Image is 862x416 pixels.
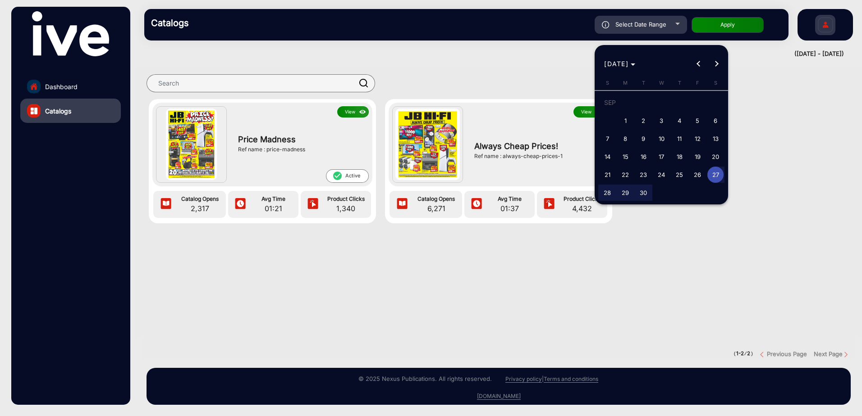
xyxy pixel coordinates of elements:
[634,166,652,184] button: September 23, 2025
[635,185,651,201] span: 30
[598,94,724,112] td: SEP
[706,166,724,184] button: September 27, 2025
[670,112,688,130] button: September 4, 2025
[599,185,615,201] span: 28
[706,130,724,148] button: September 13, 2025
[707,113,724,129] span: 6
[670,166,688,184] button: September 25, 2025
[678,80,681,86] span: T
[652,112,670,130] button: September 3, 2025
[599,149,615,165] span: 14
[635,149,651,165] span: 16
[599,167,615,183] span: 21
[707,131,724,147] span: 13
[616,148,634,166] button: September 15, 2025
[598,130,616,148] button: September 7, 2025
[635,131,651,147] span: 9
[598,166,616,184] button: September 21, 2025
[706,148,724,166] button: September 20, 2025
[688,166,706,184] button: September 26, 2025
[670,148,688,166] button: September 18, 2025
[598,184,616,202] button: September 28, 2025
[616,130,634,148] button: September 8, 2025
[671,131,688,147] span: 11
[617,113,633,129] span: 1
[623,80,628,86] span: M
[652,166,670,184] button: September 24, 2025
[689,131,706,147] span: 12
[690,55,708,73] button: Previous month
[707,167,724,183] span: 27
[617,185,633,201] span: 29
[634,130,652,148] button: September 9, 2025
[708,55,726,73] button: Next month
[653,149,669,165] span: 17
[642,80,645,86] span: T
[634,148,652,166] button: September 16, 2025
[616,166,634,184] button: September 22, 2025
[616,112,634,130] button: September 1, 2025
[696,80,699,86] span: F
[670,130,688,148] button: September 11, 2025
[616,184,634,202] button: September 29, 2025
[604,60,628,68] span: [DATE]
[688,130,706,148] button: September 12, 2025
[606,80,609,86] span: S
[634,184,652,202] button: September 30, 2025
[714,80,717,86] span: S
[706,112,724,130] button: September 6, 2025
[653,167,669,183] span: 24
[634,112,652,130] button: September 2, 2025
[671,149,688,165] span: 18
[671,113,688,129] span: 4
[688,148,706,166] button: September 19, 2025
[659,80,664,86] span: W
[617,131,633,147] span: 8
[688,112,706,130] button: September 5, 2025
[689,149,706,165] span: 19
[689,167,706,183] span: 26
[617,149,633,165] span: 15
[671,167,688,183] span: 25
[652,148,670,166] button: September 17, 2025
[617,167,633,183] span: 22
[689,113,706,129] span: 5
[653,131,669,147] span: 10
[635,167,651,183] span: 23
[707,149,724,165] span: 20
[599,131,615,147] span: 7
[652,130,670,148] button: September 10, 2025
[653,113,669,129] span: 3
[635,113,651,129] span: 2
[601,56,639,72] button: Choose month and year
[598,148,616,166] button: September 14, 2025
